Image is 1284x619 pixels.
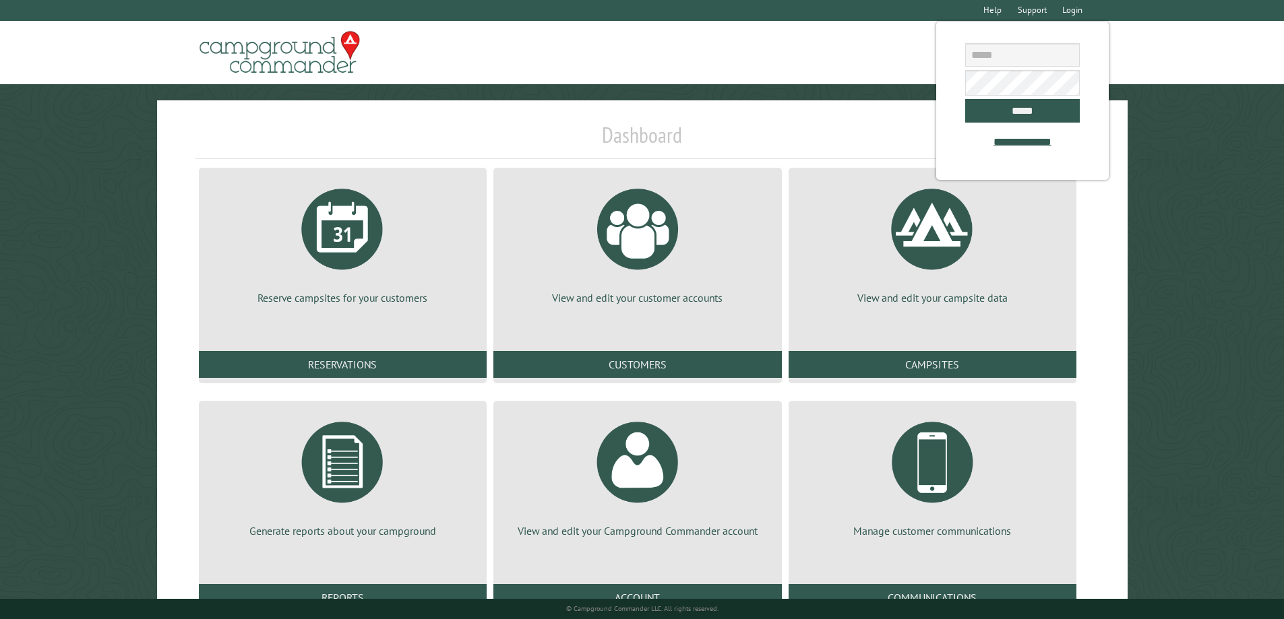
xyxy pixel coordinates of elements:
[510,412,765,538] a: View and edit your Campground Commander account
[215,178,470,305] a: Reserve campsites for your customers
[199,584,487,611] a: Reports
[215,290,470,305] p: Reserve campsites for your customers
[510,178,765,305] a: View and edit your customer accounts
[805,290,1060,305] p: View and edit your campsite data
[215,523,470,538] p: Generate reports about your campground
[510,290,765,305] p: View and edit your customer accounts
[493,351,781,378] a: Customers
[195,26,364,79] img: Campground Commander
[195,122,1089,159] h1: Dashboard
[789,351,1076,378] a: Campsites
[199,351,487,378] a: Reservations
[789,584,1076,611] a: Communications
[805,523,1060,538] p: Manage customer communications
[493,584,781,611] a: Account
[215,412,470,538] a: Generate reports about your campground
[510,523,765,538] p: View and edit your Campground Commander account
[805,412,1060,538] a: Manage customer communications
[805,178,1060,305] a: View and edit your campsite data
[566,604,719,613] small: © Campground Commander LLC. All rights reserved.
